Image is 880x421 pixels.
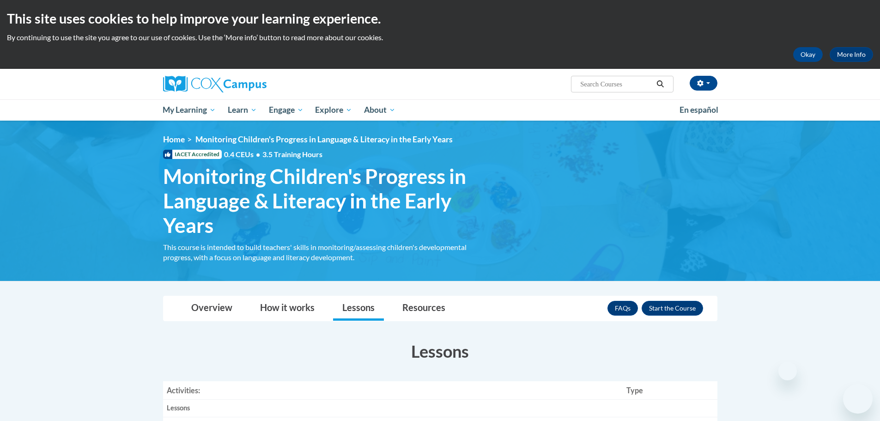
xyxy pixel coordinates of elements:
a: More Info [830,47,873,62]
span: Explore [315,104,352,116]
span: My Learning [163,104,216,116]
button: Okay [793,47,823,62]
a: About [358,99,401,121]
span: Monitoring Children's Progress in Language & Literacy in the Early Years [163,164,482,237]
a: How it works [251,296,324,321]
p: By continuing to use the site you agree to our use of cookies. Use the ‘More info’ button to read... [7,32,873,43]
h2: This site uses cookies to help improve your learning experience. [7,9,873,28]
div: Main menu [149,99,731,121]
span: About [364,104,395,116]
button: Account Settings [690,76,717,91]
a: Cox Campus [163,76,339,92]
a: Engage [263,99,310,121]
h3: Lessons [163,340,717,363]
button: Enroll [642,301,703,316]
iframe: Close message [778,362,797,380]
a: Overview [182,296,242,321]
a: Lessons [333,296,384,321]
img: Cox Campus [163,76,267,92]
th: Activities: [163,381,623,400]
span: IACET Accredited [163,150,222,159]
input: Search Courses [579,79,653,90]
a: Explore [309,99,358,121]
a: Resources [393,296,455,321]
a: Learn [222,99,263,121]
iframe: Button to launch messaging window [843,384,873,414]
span: 3.5 Training Hours [262,150,322,159]
span: • [256,150,260,159]
span: 0.4 CEUs [224,149,322,159]
a: En español [674,100,724,120]
span: Learn [228,104,257,116]
button: Search [653,79,667,90]
a: FAQs [607,301,638,316]
a: Home [163,134,185,144]
span: Monitoring Children's Progress in Language & Literacy in the Early Years [195,134,453,144]
span: Engage [269,104,303,116]
a: My Learning [157,99,222,121]
div: This course is intended to build teachers' skills in monitoring/assessing children's developmenta... [163,242,482,262]
th: Type [623,381,717,400]
div: Lessons [167,403,619,413]
span: En español [680,105,718,115]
